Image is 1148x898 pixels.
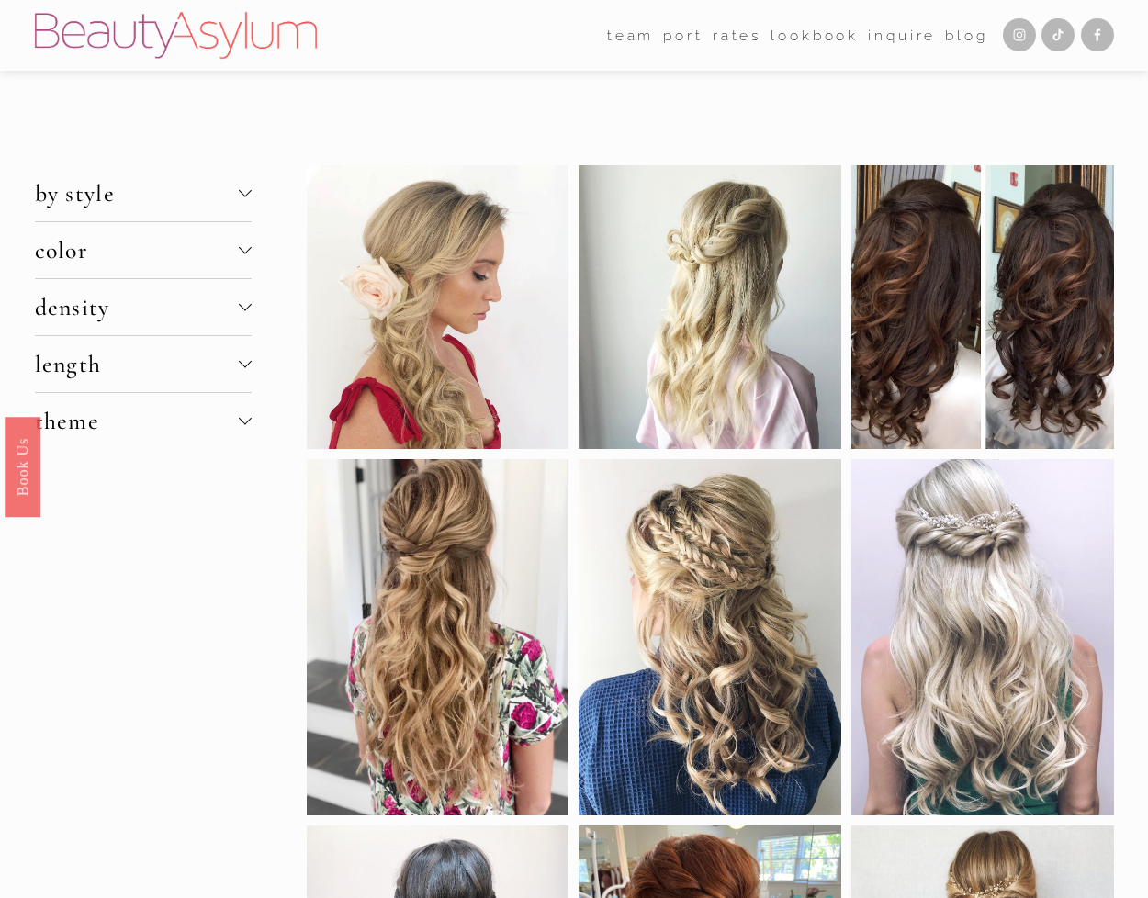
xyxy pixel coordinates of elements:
[35,279,252,335] button: density
[35,165,252,221] button: by style
[35,236,239,264] span: color
[945,21,988,50] a: Blog
[5,417,40,517] a: Book Us
[868,21,936,50] a: Inquire
[1003,18,1036,51] a: Instagram
[771,21,859,50] a: Lookbook
[663,21,703,50] a: port
[35,407,239,435] span: theme
[607,21,655,50] a: folder dropdown
[35,393,252,449] button: theme
[1081,18,1114,51] a: Facebook
[607,23,655,49] span: team
[35,350,239,378] span: length
[35,336,252,392] button: length
[35,222,252,278] button: color
[713,21,761,50] a: Rates
[35,12,317,60] img: Beauty Asylum | Bridal Hair &amp; Makeup Charlotte &amp; Atlanta
[35,293,239,321] span: density
[1041,18,1075,51] a: TikTok
[35,179,239,208] span: by style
